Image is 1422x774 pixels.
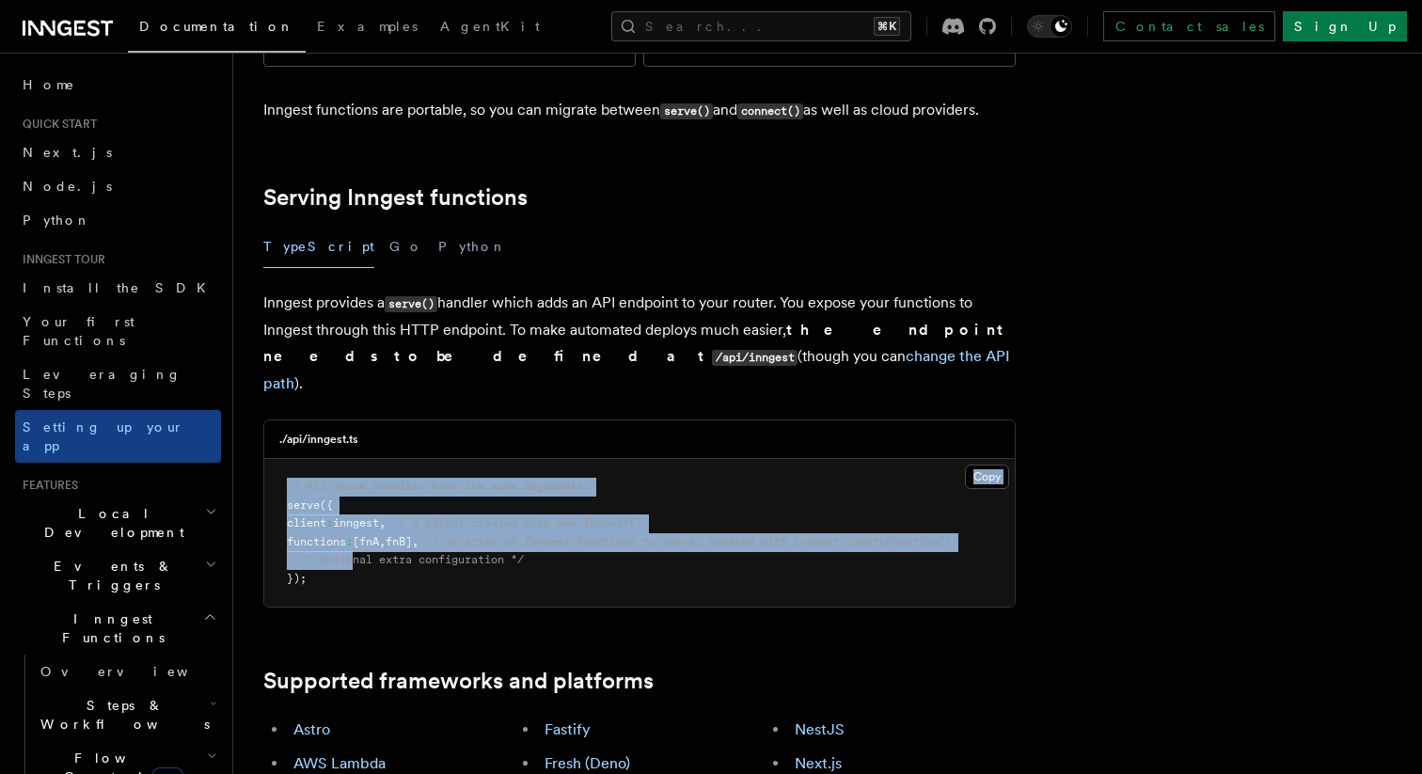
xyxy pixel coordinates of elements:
span: Install the SDK [23,280,217,295]
span: Node.js [23,179,112,194]
span: Your first Functions [23,314,134,348]
a: NestJS [795,720,845,738]
p: Inngest functions are portable, so you can migrate between and as well as cloud providers. [263,97,1016,124]
span: Next.js [23,145,112,160]
span: , [412,535,419,548]
button: Local Development [15,497,221,549]
a: Node.js [15,169,221,203]
span: fnB] [386,535,412,548]
button: Copy [965,465,1009,489]
a: Next.js [15,135,221,169]
span: // All serve handlers have the same arguments: [287,480,590,493]
span: serve [287,498,320,512]
span: [fnA [353,535,379,548]
a: AWS Lambda [293,754,386,772]
span: client [287,516,326,529]
a: Your first Functions [15,305,221,357]
button: Toggle dark mode [1027,15,1072,38]
span: Overview [40,664,234,679]
span: : [326,516,333,529]
span: Local Development [15,504,205,542]
a: Contact sales [1103,11,1275,41]
a: Serving Inngest functions [263,184,528,211]
span: , [379,516,386,529]
code: serve() [660,103,713,119]
a: Next.js [795,754,842,772]
a: Sign Up [1283,11,1407,41]
span: functions [287,535,346,548]
span: Documentation [139,19,294,34]
button: TypeScript [263,226,374,268]
button: Python [438,226,507,268]
a: Supported frameworks and platforms [263,668,654,694]
a: Leveraging Steps [15,357,221,410]
code: connect() [737,103,803,119]
span: /* Optional extra configuration */ [300,553,524,566]
span: Python [23,213,91,228]
span: inngest [333,516,379,529]
a: Python [15,203,221,237]
a: Home [15,68,221,102]
p: Inngest provides a handler which adds an API endpoint to your router. You expose your functions t... [263,290,1016,397]
span: Leveraging Steps [23,367,182,401]
a: Install the SDK [15,271,221,305]
span: Events & Triggers [15,557,205,594]
span: Features [15,478,78,493]
a: Overview [33,655,221,688]
button: Events & Triggers [15,549,221,602]
a: Fastify [545,720,591,738]
span: Setting up your app [23,419,184,453]
span: // a client created with new Inngest() [392,516,642,529]
kbd: ⌘K [874,17,900,36]
button: Search...⌘K [611,11,911,41]
a: Astro [293,720,330,738]
span: Steps & Workflows [33,696,210,734]
span: Home [23,75,75,94]
button: Go [389,226,423,268]
span: }); [287,572,307,585]
span: AgentKit [440,19,540,34]
a: Fresh (Deno) [545,754,630,772]
code: serve() [385,296,437,312]
code: /api/inngest [712,350,798,366]
a: Examples [306,6,429,51]
span: , [379,535,386,548]
span: Inngest tour [15,252,105,267]
button: Inngest Functions [15,602,221,655]
button: Steps & Workflows [33,688,221,741]
a: Setting up your app [15,410,221,463]
span: Examples [317,19,418,34]
h3: ./api/inngest.ts [279,432,358,447]
a: Documentation [128,6,306,53]
a: AgentKit [429,6,551,51]
span: ({ [320,498,333,512]
span: Quick start [15,117,97,132]
span: : [346,535,353,548]
span: // an array of Inngest functions to serve, created with inngest.createFunction() [425,535,952,548]
span: Inngest Functions [15,609,203,647]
